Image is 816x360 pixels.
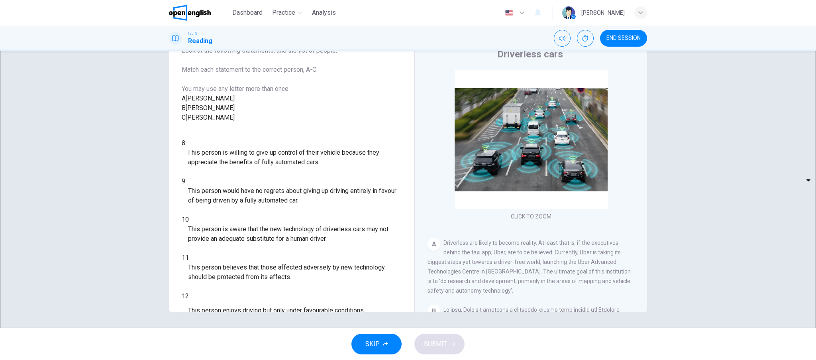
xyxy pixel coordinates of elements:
[182,104,186,112] span: B
[188,186,402,205] span: This person would have no regrets about giving up driving entirely in favour of being driven by a...
[186,114,235,121] span: [PERSON_NAME]
[182,216,189,223] span: 10
[269,6,306,20] button: Practice
[351,334,402,354] button: SKIP
[182,139,185,147] span: 8
[188,31,197,36] span: IELTS
[182,254,189,262] span: 11
[577,30,594,47] div: Show
[428,238,440,251] div: A
[188,306,365,315] span: This person enjoys driving but only under favourable conditions.
[600,30,647,47] button: END SESSION
[428,240,631,294] span: Driverless are likely to become reality. At least that is, if the executives behind the taxi app,...
[182,114,186,121] span: C
[229,6,266,20] button: Dashboard
[562,6,575,19] img: Profile picture
[182,47,337,92] span: Look at the following statements, and the list of people. Match each statement to the correct per...
[428,305,440,318] div: B
[312,8,336,18] span: Analysis
[272,8,295,18] span: Practice
[188,224,402,244] span: This person is aware that the new technology of driverless cars may not provide an adequate subst...
[188,36,212,46] h1: Reading
[365,338,380,350] span: SKIP
[554,30,571,47] div: Mute
[309,6,339,20] button: Analysis
[186,94,235,102] span: [PERSON_NAME]
[186,104,235,112] span: [PERSON_NAME]
[504,10,514,16] img: en
[169,5,229,21] a: OpenEnglish logo
[581,8,625,18] div: [PERSON_NAME]
[497,48,563,61] h4: Driverless cars
[169,5,211,21] img: OpenEnglish logo
[182,94,186,102] span: A
[232,8,263,18] span: Dashboard
[182,292,189,300] span: 12
[188,263,402,282] span: This person believes that those affected adversely by new technology should be protected from its...
[606,35,641,41] span: END SESSION
[182,177,185,185] span: 9
[188,148,402,167] span: I his person is willing to give up control of their vehicle because they appreciate the benefits ...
